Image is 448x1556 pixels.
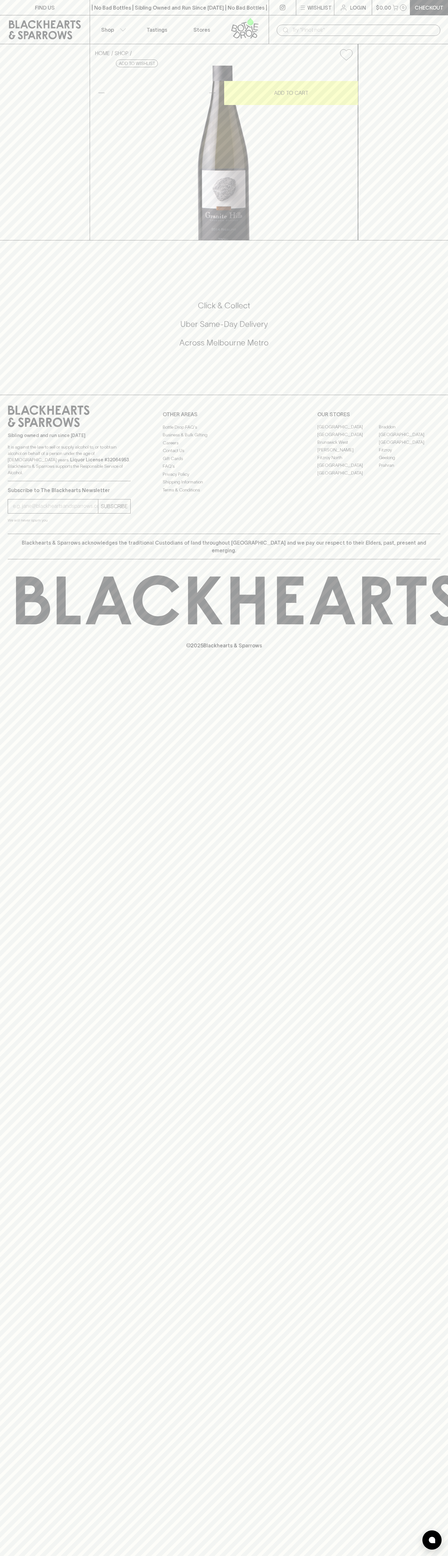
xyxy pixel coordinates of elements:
[317,446,379,454] a: [PERSON_NAME]
[317,469,379,477] a: [GEOGRAPHIC_DATA]
[317,410,440,418] p: OUR STORES
[90,66,358,240] img: 40736.png
[98,499,130,513] button: SUBSCRIBE
[379,454,440,462] a: Geelong
[224,81,358,105] button: ADD TO CART
[8,275,440,382] div: Call to action block
[116,60,158,67] button: Add to wishlist
[307,4,332,12] p: Wishlist
[163,447,286,455] a: Contact Us
[12,539,436,554] p: Blackhearts & Sparrows acknowledges the traditional Custodians of land throughout [GEOGRAPHIC_DAT...
[317,439,379,446] a: Brunswick West
[379,431,440,439] a: [GEOGRAPHIC_DATA]
[163,478,286,486] a: Shipping Information
[350,4,366,12] p: Login
[163,439,286,447] a: Careers
[163,463,286,470] a: FAQ's
[163,486,286,494] a: Terms & Conditions
[415,4,444,12] p: Checkout
[163,470,286,478] a: Privacy Policy
[95,50,110,56] a: HOME
[8,517,131,523] p: We will never spam you
[429,1537,435,1543] img: bubble-icon
[292,25,435,35] input: Try "Pinot noir"
[90,15,135,44] button: Shop
[163,423,286,431] a: Bottle Drop FAQ's
[379,423,440,431] a: Braddon
[317,454,379,462] a: Fitzroy North
[379,446,440,454] a: Fitzroy
[8,486,131,494] p: Subscribe to The Blackhearts Newsletter
[376,4,391,12] p: $0.00
[193,26,210,34] p: Stores
[379,462,440,469] a: Prahran
[147,26,167,34] p: Tastings
[338,47,355,63] button: Add to wishlist
[101,26,114,34] p: Shop
[402,6,404,9] p: 0
[379,439,440,446] a: [GEOGRAPHIC_DATA]
[179,15,224,44] a: Stores
[163,455,286,462] a: Gift Cards
[70,457,129,462] strong: Liquor License #32064953
[115,50,128,56] a: SHOP
[163,410,286,418] p: OTHER AREAS
[317,462,379,469] a: [GEOGRAPHIC_DATA]
[13,501,98,511] input: e.g. jane@blackheartsandsparrows.com.au
[163,431,286,439] a: Business & Bulk Gifting
[8,432,131,439] p: Sibling owned and run since [DATE]
[8,300,440,311] h5: Click & Collect
[317,431,379,439] a: [GEOGRAPHIC_DATA]
[8,444,131,476] p: It is against the law to sell or supply alcohol to, or to obtain alcohol on behalf of a person un...
[317,423,379,431] a: [GEOGRAPHIC_DATA]
[8,319,440,329] h5: Uber Same-Day Delivery
[35,4,55,12] p: FIND US
[8,337,440,348] h5: Across Melbourne Metro
[101,502,128,510] p: SUBSCRIBE
[134,15,179,44] a: Tastings
[274,89,308,97] p: ADD TO CART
